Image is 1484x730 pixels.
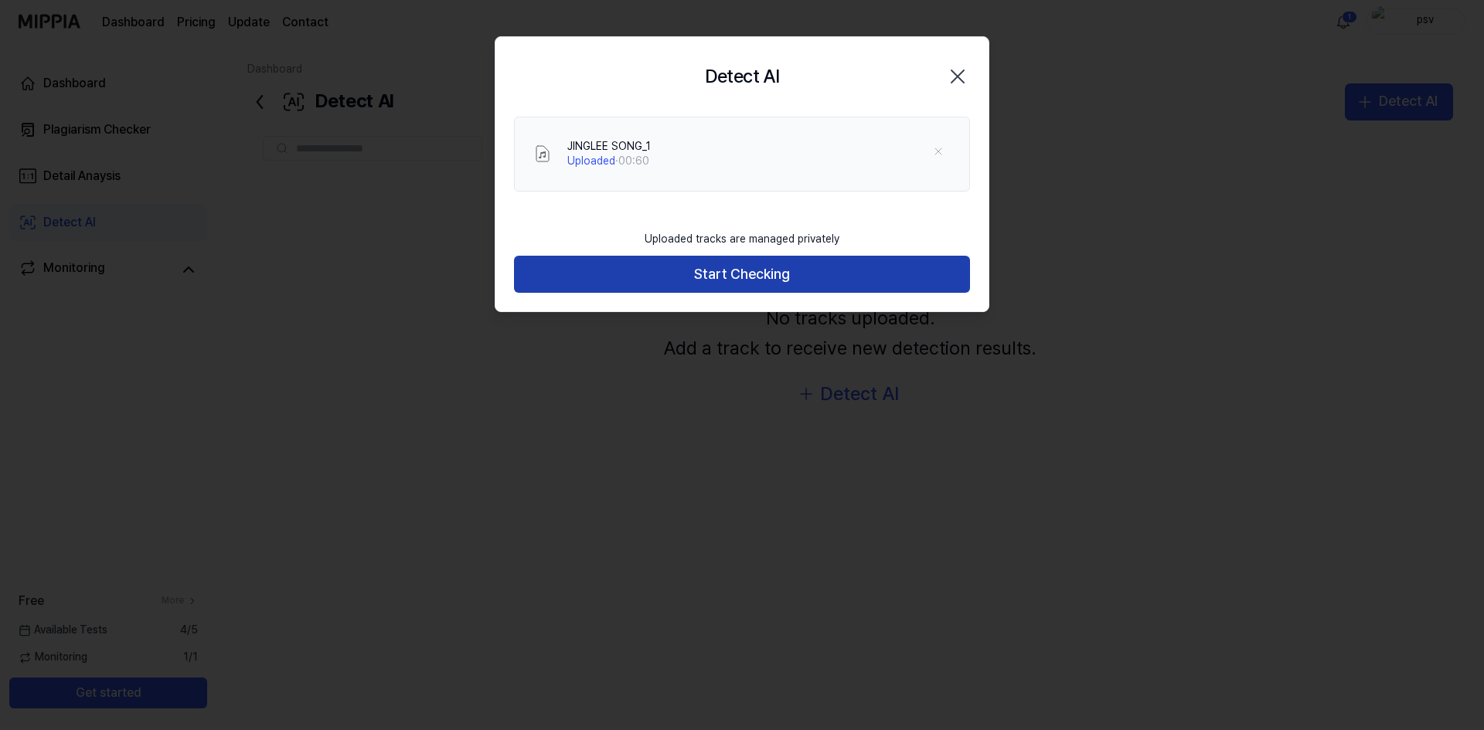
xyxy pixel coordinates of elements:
[567,154,651,169] div: · 00:60
[567,154,615,167] span: Uploaded
[533,144,552,163] img: File Select
[705,62,780,91] h2: Detect AI
[514,256,970,293] button: Start Checking
[567,139,651,154] div: JINGLEE SONG_1
[635,222,849,256] div: Uploaded tracks are managed privately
